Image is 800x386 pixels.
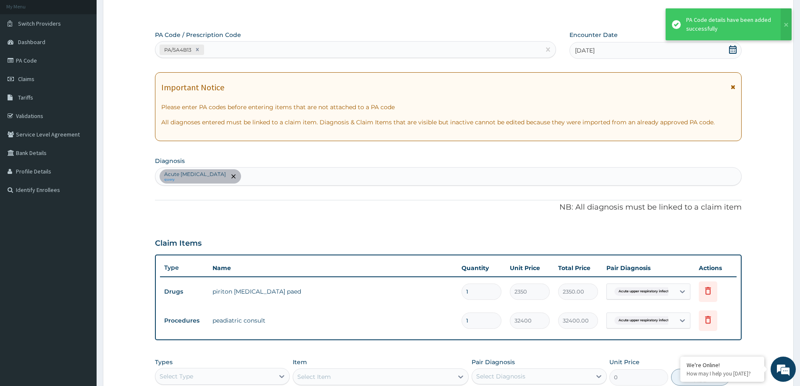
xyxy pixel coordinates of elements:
p: How may I help you today? [687,370,758,377]
div: PA/5A4B13 [162,45,193,55]
div: Chat with us now [44,47,141,58]
label: Types [155,359,173,366]
label: Item [293,358,307,366]
p: All diagnoses entered must be linked to a claim item. Diagnosis & Claim Items that are visible bu... [161,118,735,126]
h3: Claim Items [155,239,202,248]
label: Encounter Date [569,31,618,39]
th: Unit Price [506,260,554,276]
label: PA Code / Prescription Code [155,31,241,39]
button: Add [671,369,730,386]
span: [DATE] [575,46,595,55]
span: Acute upper respiratory infect... [614,287,675,296]
div: Select Type [160,372,193,381]
div: Select Diagnosis [476,372,525,381]
img: d_794563401_company_1708531726252_794563401 [16,42,34,63]
h1: Important Notice [161,83,224,92]
div: Minimize live chat window [138,4,158,24]
span: Tariffs [18,94,33,101]
td: Procedures [160,313,208,328]
th: Type [160,260,208,276]
span: We're online! [49,106,116,191]
td: peadiatric consult [208,312,457,329]
span: Claims [18,75,34,83]
th: Pair Diagnosis [602,260,695,276]
td: piriton [MEDICAL_DATA] paed [208,283,457,300]
label: Unit Price [609,358,640,366]
div: We're Online! [687,361,758,369]
p: Acute [MEDICAL_DATA] [164,171,226,178]
span: Acute upper respiratory infect... [614,316,675,325]
p: NB: All diagnosis must be linked to a claim item [155,202,742,213]
td: Drugs [160,284,208,299]
th: Quantity [457,260,506,276]
p: Please enter PA codes before entering items that are not attached to a PA code [161,103,735,111]
small: query [164,178,226,182]
th: Actions [695,260,737,276]
p: Step 2 of 2 [155,8,742,17]
textarea: Type your message and hit 'Enter' [4,229,160,259]
span: remove selection option [230,173,237,180]
th: Total Price [554,260,602,276]
label: Pair Diagnosis [472,358,515,366]
label: Diagnosis [155,157,185,165]
div: PA Code details have been added successfully [686,16,773,33]
span: Switch Providers [18,20,61,27]
span: Dashboard [18,38,45,46]
th: Name [208,260,457,276]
